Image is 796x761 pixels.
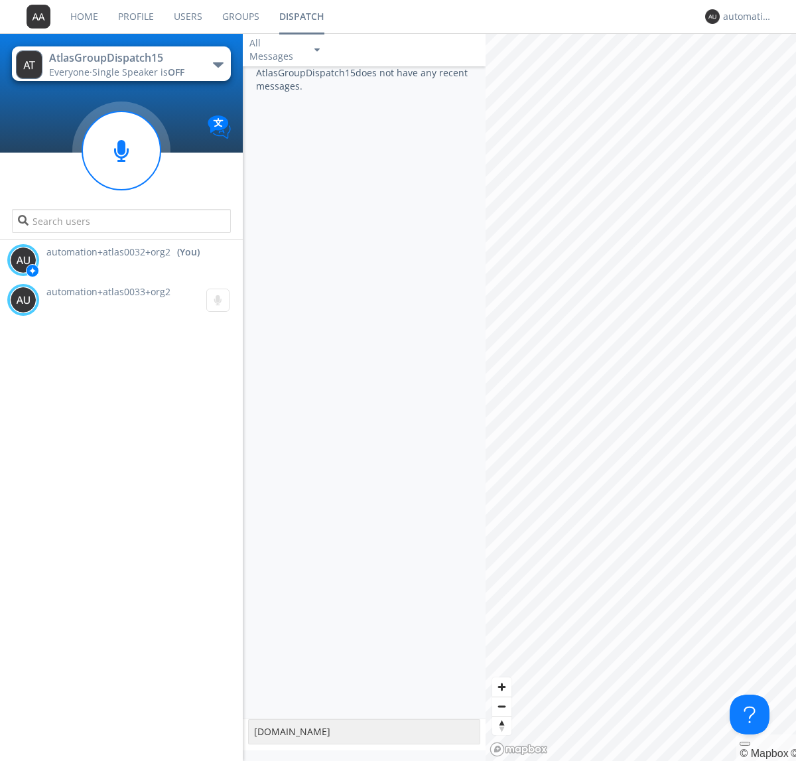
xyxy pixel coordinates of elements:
iframe: Toggle Customer Support [730,695,769,734]
span: OFF [168,66,184,78]
input: Search users [12,209,230,233]
span: Single Speaker is [92,66,184,78]
span: automation+atlas0032+org2 [46,245,170,259]
img: caret-down-sm.svg [314,48,320,52]
div: Everyone · [49,66,198,79]
img: 373638.png [10,247,36,273]
span: automation+atlas0033+org2 [46,285,170,298]
button: Toggle attribution [740,742,750,746]
img: 373638.png [16,50,42,79]
a: Mapbox logo [490,742,548,757]
div: AtlasGroupDispatch15 [49,50,198,66]
div: All Messages [249,36,302,63]
div: AtlasGroupDispatch15 does not have any recent messages. [243,66,486,719]
div: automation+atlas0032+org2 [723,10,773,23]
a: Mapbox [740,748,788,759]
img: 373638.png [27,5,50,29]
button: Zoom in [492,677,511,697]
div: (You) [177,245,200,259]
img: 373638.png [10,287,36,313]
textarea: [DOMAIN_NAME] [248,719,480,744]
button: Reset bearing to north [492,716,511,735]
img: Translation enabled [208,115,231,139]
button: Zoom out [492,697,511,716]
img: 373638.png [705,9,720,24]
button: AtlasGroupDispatch15Everyone·Single Speaker isOFF [12,46,230,81]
